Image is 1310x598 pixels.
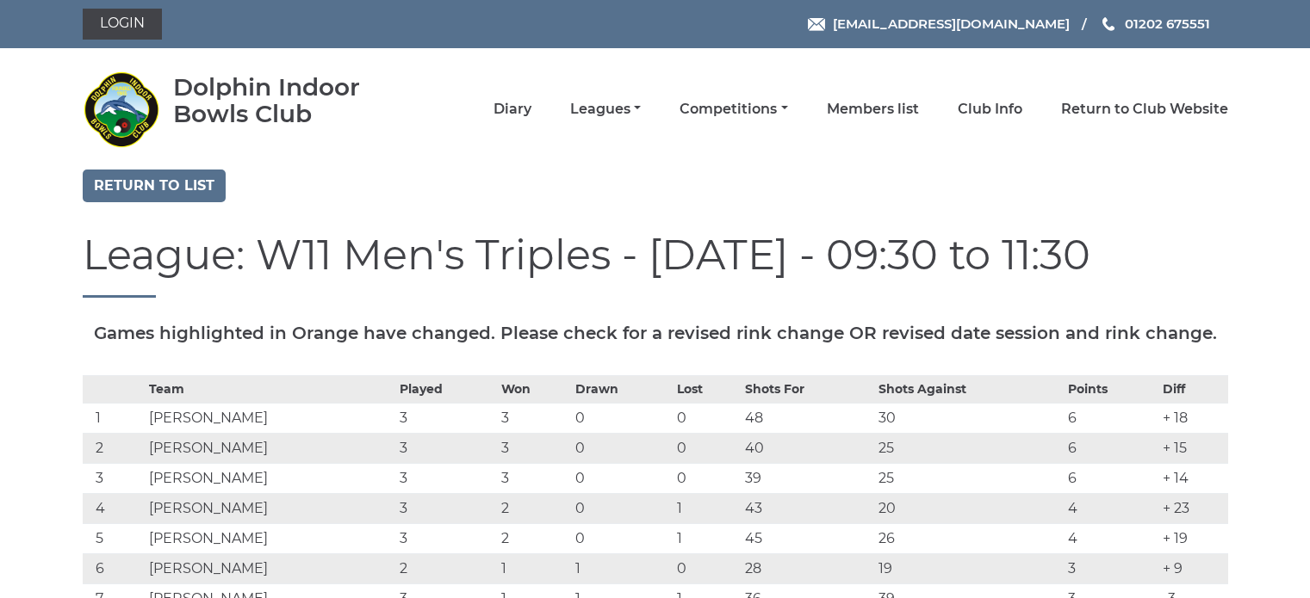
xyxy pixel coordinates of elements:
[571,433,673,463] td: 0
[395,403,497,433] td: 3
[1158,553,1228,583] td: + 9
[1158,463,1228,493] td: + 14
[741,375,874,403] th: Shots For
[1061,100,1228,119] a: Return to Club Website
[673,433,741,463] td: 0
[145,433,395,463] td: [PERSON_NAME]
[673,375,741,403] th: Lost
[497,403,571,433] td: 3
[83,493,146,523] td: 4
[571,523,673,553] td: 0
[741,463,874,493] td: 39
[83,433,146,463] td: 2
[145,403,395,433] td: [PERSON_NAME]
[741,433,874,463] td: 40
[83,324,1228,342] h5: Games highlighted in Orange have changed. Please check for a revised rink change OR revised date ...
[395,433,497,463] td: 3
[741,493,874,523] td: 43
[83,553,146,583] td: 6
[395,553,497,583] td: 2
[83,170,226,202] a: Return to list
[808,18,825,31] img: Email
[741,403,874,433] td: 48
[494,100,531,119] a: Diary
[497,433,571,463] td: 3
[741,523,874,553] td: 45
[497,375,571,403] th: Won
[874,553,1064,583] td: 19
[83,463,146,493] td: 3
[1064,553,1158,583] td: 3
[1158,403,1228,433] td: + 18
[741,553,874,583] td: 28
[673,493,741,523] td: 1
[395,493,497,523] td: 3
[874,375,1064,403] th: Shots Against
[680,100,787,119] a: Competitions
[83,71,160,148] img: Dolphin Indoor Bowls Club
[145,493,395,523] td: [PERSON_NAME]
[874,493,1064,523] td: 20
[958,100,1022,119] a: Club Info
[395,523,497,553] td: 3
[874,403,1064,433] td: 30
[570,100,641,119] a: Leagues
[1064,493,1158,523] td: 4
[808,14,1070,34] a: Email [EMAIL_ADDRESS][DOMAIN_NAME]
[83,523,146,553] td: 5
[1158,523,1228,553] td: + 19
[673,463,741,493] td: 0
[145,463,395,493] td: [PERSON_NAME]
[497,553,571,583] td: 1
[673,553,741,583] td: 0
[145,553,395,583] td: [PERSON_NAME]
[1064,433,1158,463] td: 6
[1125,15,1210,32] span: 01202 675551
[571,493,673,523] td: 0
[874,433,1064,463] td: 25
[497,523,571,553] td: 2
[571,553,673,583] td: 1
[874,523,1064,553] td: 26
[497,463,571,493] td: 3
[395,463,497,493] td: 3
[395,375,497,403] th: Played
[833,15,1070,32] span: [EMAIL_ADDRESS][DOMAIN_NAME]
[1158,433,1228,463] td: + 15
[145,523,395,553] td: [PERSON_NAME]
[1102,17,1114,31] img: Phone us
[83,232,1228,298] h1: League: W11 Men's Triples - [DATE] - 09:30 to 11:30
[571,403,673,433] td: 0
[83,9,162,40] a: Login
[874,463,1064,493] td: 25
[173,74,410,127] div: Dolphin Indoor Bowls Club
[571,463,673,493] td: 0
[673,523,741,553] td: 1
[1064,403,1158,433] td: 6
[1064,375,1158,403] th: Points
[497,493,571,523] td: 2
[1064,523,1158,553] td: 4
[145,375,395,403] th: Team
[827,100,919,119] a: Members list
[673,403,741,433] td: 0
[83,403,146,433] td: 1
[571,375,673,403] th: Drawn
[1100,14,1210,34] a: Phone us 01202 675551
[1158,375,1228,403] th: Diff
[1064,463,1158,493] td: 6
[1158,493,1228,523] td: + 23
